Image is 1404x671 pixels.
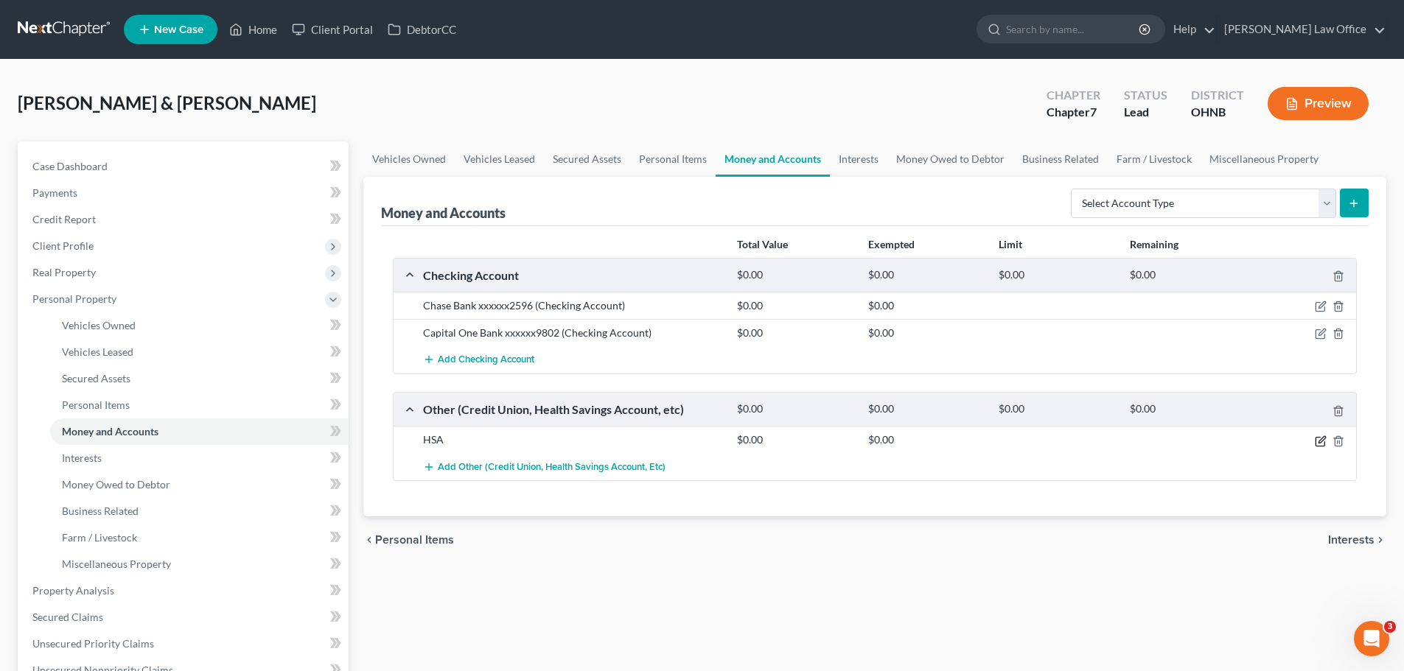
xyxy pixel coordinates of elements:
a: Personal Items [630,141,716,177]
span: Case Dashboard [32,160,108,172]
a: Vehicles Owned [363,141,455,177]
a: Miscellaneous Property [1201,141,1327,177]
span: Money Owed to Debtor [62,478,170,491]
a: Interests [830,141,887,177]
a: Miscellaneous Property [50,551,349,577]
a: Help [1166,16,1215,43]
button: Add Checking Account [423,346,534,373]
i: chevron_right [1375,534,1386,546]
input: Search by name... [1006,15,1141,43]
span: Business Related [62,505,139,517]
a: Property Analysis [21,577,349,604]
strong: Total Value [737,238,788,250]
span: Payments [32,186,77,199]
a: Money Owed to Debtor [50,471,349,498]
div: $0.00 [1122,268,1253,282]
div: $0.00 [861,402,991,416]
a: Home [222,16,284,43]
div: Lead [1124,104,1167,121]
a: Payments [21,180,349,206]
span: 3 [1384,621,1396,633]
div: $0.00 [991,268,1122,282]
div: Money and Accounts [381,204,506,222]
a: Vehicles Leased [50,339,349,365]
a: Credit Report [21,206,349,233]
a: Client Portal [284,16,380,43]
a: Secured Assets [50,365,349,392]
span: Secured Assets [62,372,130,384]
button: Preview [1268,87,1369,120]
a: Money and Accounts [50,418,349,445]
span: Personal Items [62,398,130,411]
span: Money and Accounts [62,425,158,438]
a: Unsecured Priority Claims [21,630,349,657]
span: Interests [62,452,102,464]
strong: Limit [999,238,1022,250]
span: [PERSON_NAME] & [PERSON_NAME] [18,92,316,113]
div: District [1191,87,1244,104]
div: $0.00 [730,326,860,340]
a: Vehicles Owned [50,312,349,339]
div: Chapter [1047,104,1100,121]
span: New Case [154,24,203,35]
div: $0.00 [991,402,1122,416]
a: Business Related [1013,141,1108,177]
div: $0.00 [1122,402,1253,416]
a: Vehicles Leased [455,141,544,177]
span: Personal Items [375,534,454,546]
strong: Exempted [868,238,915,250]
a: Case Dashboard [21,153,349,180]
div: Chase Bank xxxxxx2596 (Checking Account) [416,298,730,313]
div: Other (Credit Union, Health Savings Account, etc) [416,401,730,417]
div: $0.00 [861,326,991,340]
a: Secured Claims [21,604,349,630]
div: Chapter [1047,87,1100,104]
span: Unsecured Priority Claims [32,637,154,650]
div: Capital One Bank xxxxxx9802 (Checking Account) [416,326,730,340]
span: 7 [1090,105,1097,119]
span: Miscellaneous Property [62,558,171,570]
span: Vehicles Owned [62,319,136,331]
span: Secured Claims [32,611,103,623]
span: Farm / Livestock [62,531,137,544]
a: Secured Assets [544,141,630,177]
a: Personal Items [50,392,349,418]
span: Real Property [32,266,96,278]
div: $0.00 [861,268,991,282]
a: Business Related [50,498,349,524]
div: HSA [416,432,730,447]
div: Status [1124,87,1167,104]
div: OHNB [1191,104,1244,121]
iframe: Intercom live chat [1354,621,1389,656]
a: Money and Accounts [716,141,830,177]
div: $0.00 [730,268,860,282]
span: Client Profile [32,239,94,252]
span: Add Checking Account [438,354,534,366]
i: chevron_left [363,534,375,546]
div: $0.00 [861,432,991,447]
span: Personal Property [32,292,116,305]
div: $0.00 [730,402,860,416]
button: chevron_left Personal Items [363,534,454,546]
a: [PERSON_NAME] Law Office [1217,16,1386,43]
a: DebtorCC [380,16,464,43]
strong: Remaining [1130,238,1178,250]
span: Credit Report [32,213,96,225]
a: Interests [50,445,349,471]
a: Farm / Livestock [1108,141,1201,177]
span: Interests [1328,534,1375,546]
a: Money Owed to Debtor [887,141,1013,177]
div: $0.00 [861,298,991,313]
span: Property Analysis [32,584,114,597]
button: Interests chevron_right [1328,534,1386,546]
span: Add Other (Credit Union, Health Savings Account, etc) [438,461,666,473]
a: Farm / Livestock [50,524,349,551]
span: Vehicles Leased [62,345,133,358]
div: Checking Account [416,267,730,283]
button: Add Other (Credit Union, Health Savings Account, etc) [423,453,666,480]
div: $0.00 [730,298,860,313]
div: $0.00 [730,432,860,447]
